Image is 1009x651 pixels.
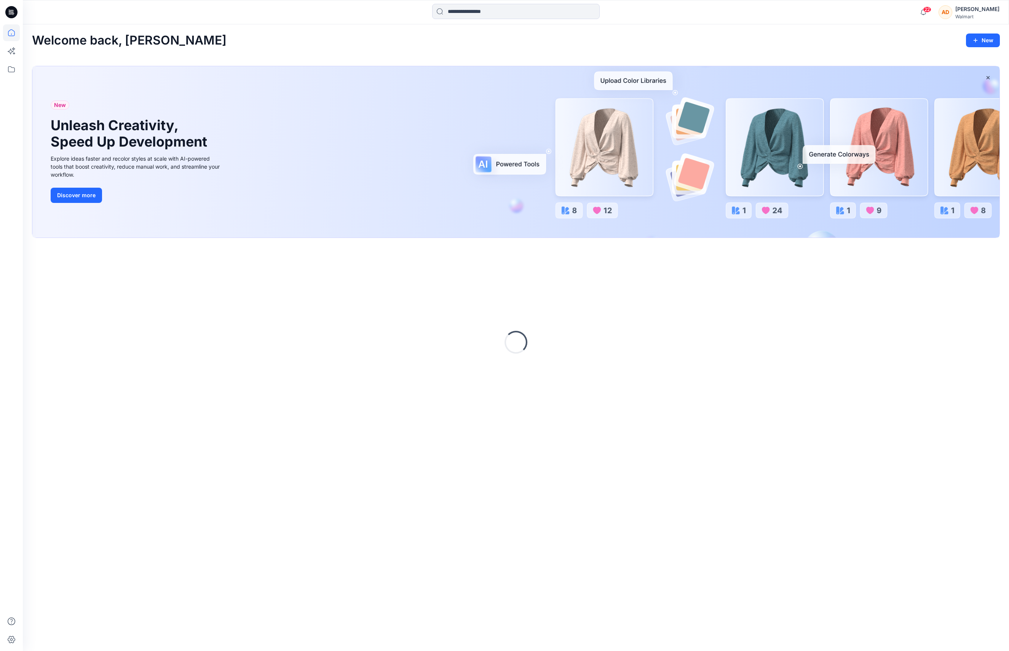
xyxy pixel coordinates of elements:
[51,188,102,203] button: Discover more
[51,188,222,203] a: Discover more
[923,6,931,13] span: 22
[32,34,227,48] h2: Welcome back, [PERSON_NAME]
[54,101,66,110] span: New
[51,117,211,150] h1: Unleash Creativity, Speed Up Development
[955,14,999,19] div: Walmart
[955,5,999,14] div: [PERSON_NAME]
[966,34,1000,47] button: New
[939,5,952,19] div: AD
[51,155,222,179] div: Explore ideas faster and recolor styles at scale with AI-powered tools that boost creativity, red...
